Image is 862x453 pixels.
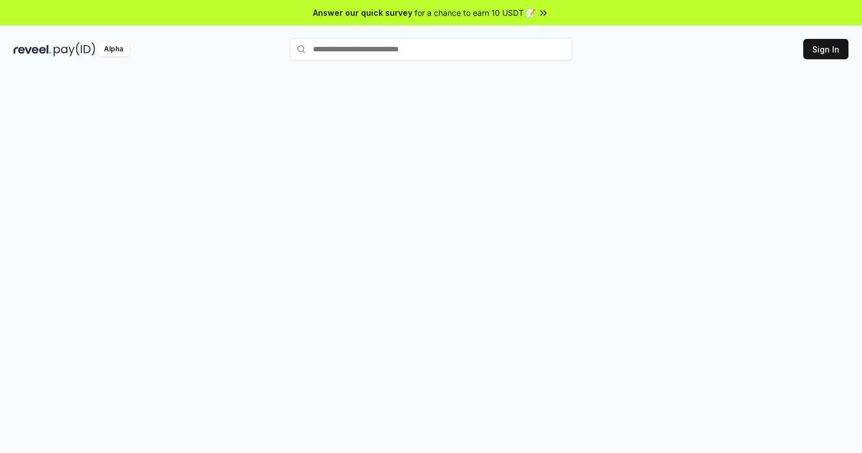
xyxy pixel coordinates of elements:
span: for a chance to earn 10 USDT 📝 [415,7,536,19]
span: Answer our quick survey [313,7,412,19]
div: Alpha [98,42,129,56]
img: reveel_dark [14,42,51,56]
img: pay_id [54,42,95,56]
button: Sign In [803,39,848,59]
